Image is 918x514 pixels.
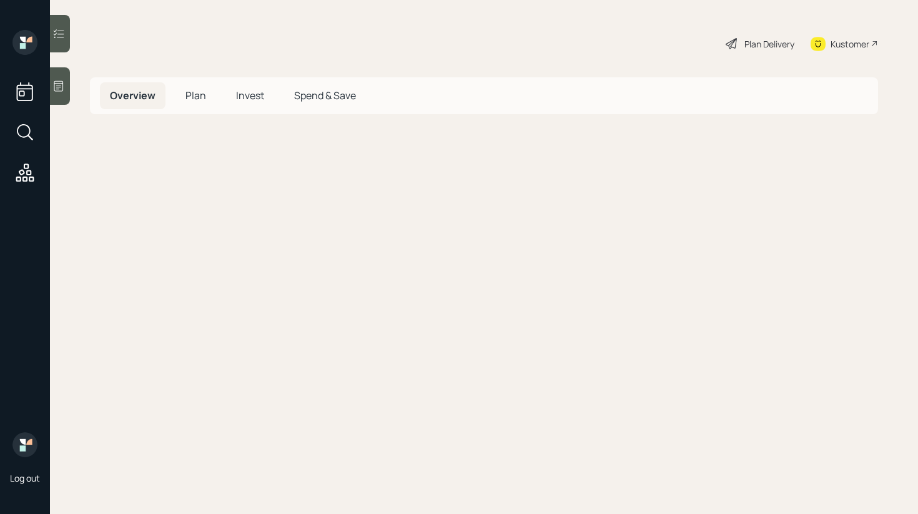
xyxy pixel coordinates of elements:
[236,89,264,102] span: Invest
[294,89,356,102] span: Spend & Save
[831,37,869,51] div: Kustomer
[744,37,794,51] div: Plan Delivery
[10,472,40,484] div: Log out
[110,89,155,102] span: Overview
[185,89,206,102] span: Plan
[12,432,37,457] img: retirable_logo.png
